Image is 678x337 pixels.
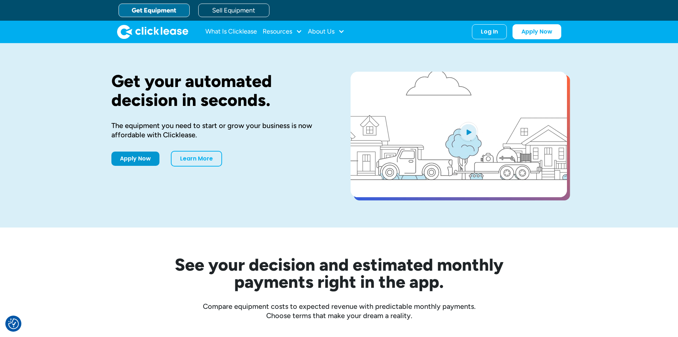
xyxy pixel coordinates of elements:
[111,302,567,320] div: Compare equipment costs to expected revenue with predictable monthly payments. Choose terms that ...
[111,121,328,139] div: The equipment you need to start or grow your business is now affordable with Clicklease.
[481,28,498,35] div: Log In
[8,318,19,329] img: Revisit consent button
[513,24,561,39] a: Apply Now
[119,4,190,17] a: Get Equipment
[111,152,159,166] a: Apply Now
[308,25,345,39] div: About Us
[263,25,302,39] div: Resources
[117,25,188,39] img: Clicklease logo
[117,25,188,39] a: home
[171,151,222,167] a: Learn More
[459,122,478,142] img: Blue play button logo on a light blue circular background
[205,25,257,39] a: What Is Clicklease
[198,4,269,17] a: Sell Equipment
[111,72,328,109] h1: Get your automated decision in seconds.
[140,256,538,290] h2: See your decision and estimated monthly payments right in the app.
[8,318,19,329] button: Consent Preferences
[351,72,567,197] a: open lightbox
